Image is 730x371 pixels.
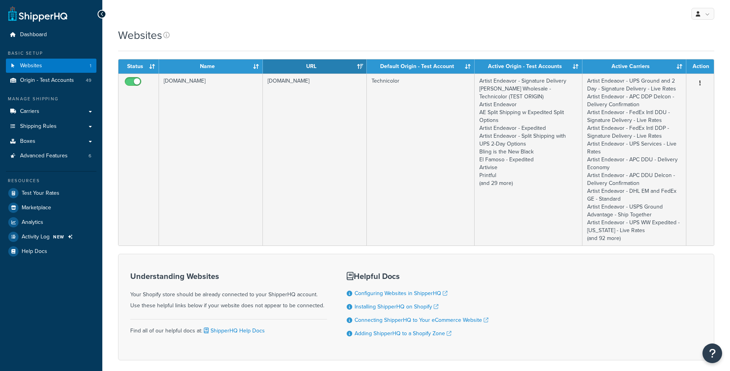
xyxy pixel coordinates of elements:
td: Artist Endeaovr - UPS Ground and 2 Day - Signature Delivery - Live Rates Artist Endeavor - APC DD... [582,74,686,245]
a: Configuring Websites in ShipperHQ [355,289,447,297]
td: [DOMAIN_NAME] [159,74,263,245]
td: [DOMAIN_NAME] [263,74,367,245]
li: Websites [6,59,96,73]
a: Origin - Test Accounts 49 [6,73,96,88]
a: Adding ShipperHQ to a Shopify Zone [355,329,451,338]
a: Dashboard [6,28,96,42]
li: Activity Log [6,230,96,244]
div: Basic Setup [6,50,96,57]
span: Carriers [20,108,39,115]
span: Origin - Test Accounts [20,77,74,84]
h3: Helpful Docs [347,272,488,281]
h3: Understanding Websites [130,272,327,281]
li: Origins [6,73,96,88]
a: ShipperHQ Help Docs [202,327,265,335]
td: Technicolor [367,74,475,245]
button: Open Resource Center [702,343,722,363]
a: Analytics [6,215,96,229]
a: Help Docs [6,244,96,258]
th: Status: activate to sort column ascending [118,59,159,74]
a: Advanced Features 6 [6,149,96,163]
h1: Websites [118,28,162,43]
a: ShipperHQ Home [8,6,67,22]
a: Websites 1 [6,59,96,73]
span: 6 [89,153,91,159]
th: Default Origin - Test Account: activate to sort column ascending [367,59,475,74]
span: Websites [20,63,42,69]
span: Help Docs [22,248,47,255]
a: Shipping Rules [6,119,96,134]
th: Active Carriers: activate to sort column ascending [582,59,686,74]
span: Shipping Rules [20,123,57,130]
span: Analytics [22,219,43,226]
span: Dashboard [20,31,47,38]
span: 49 [86,77,91,84]
span: Boxes [20,138,35,145]
span: NEW [53,234,65,240]
th: Active Origin - Test Accounts: activate to sort column ascending [475,59,582,74]
span: Marketplace [22,205,51,211]
a: Marketplace [6,201,96,215]
div: Your Shopify store should be already connected to your ShipperHQ account. Use these helpful links... [130,272,327,311]
li: Advanced Features [6,149,96,163]
a: Boxes [6,134,96,149]
div: Manage Shipping [6,96,96,102]
a: Test Your Rates [6,186,96,200]
span: Test Your Rates [22,190,59,197]
div: Find all of our helpful docs at: [130,319,327,336]
th: Name: activate to sort column ascending [159,59,263,74]
a: Carriers [6,104,96,119]
a: Installing ShipperHQ on Shopify [355,303,438,311]
th: URL: activate to sort column ascending [263,59,367,74]
span: Activity Log [22,234,50,240]
div: Resources [6,177,96,184]
td: Artist Endeavor - Signature Delivery [PERSON_NAME] Wholesale - Technicolor (TEST ORIGIN) Artist E... [475,74,582,245]
a: Activity Log NEW [6,230,96,244]
th: Action [686,59,714,74]
a: Connecting ShipperHQ to Your eCommerce Website [355,316,488,324]
span: 1 [90,63,91,69]
span: Advanced Features [20,153,68,159]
